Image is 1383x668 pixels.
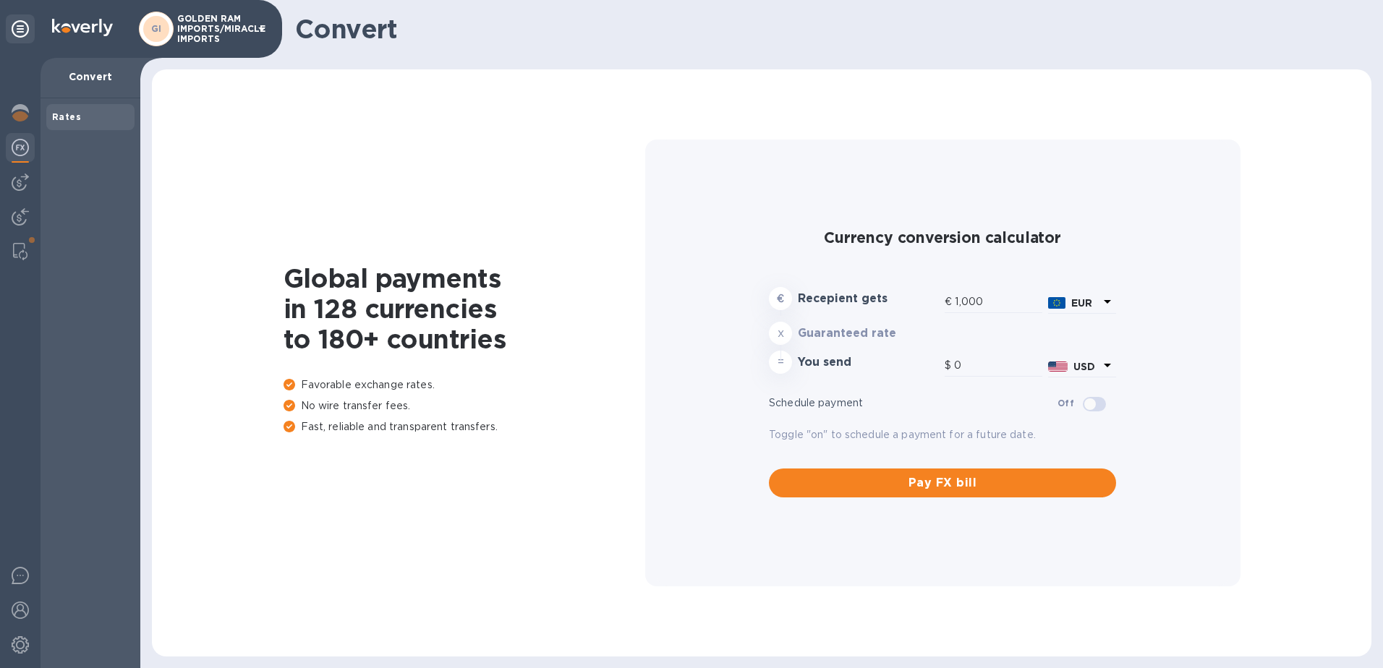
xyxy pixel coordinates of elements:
[798,356,939,369] h3: You send
[769,468,1116,497] button: Pay FX bill
[295,14,1360,44] h1: Convert
[780,474,1105,492] span: Pay FX bill
[798,292,939,306] h3: Recepient gets
[945,291,955,313] div: €
[955,291,1042,313] input: Amount
[284,263,645,354] h1: Global payments in 128 currencies to 180+ countries
[1058,398,1074,408] b: Off
[52,19,113,36] img: Logo
[6,14,35,43] div: Unpin categories
[769,427,1116,442] p: Toggle "on" to schedule a payment for a future date.
[1048,361,1068,372] img: USD
[1071,297,1092,309] b: EUR
[769,351,792,374] div: =
[954,355,1042,377] input: Amount
[12,139,29,156] img: Foreign exchange
[52,69,129,84] p: Convert
[52,111,81,122] b: Rates
[284,419,645,434] p: Fast, reliable and transparent transfers.
[769,395,1058,411] p: Schedule payment
[798,327,939,341] h3: Guaranteed rate
[769,228,1116,247] h2: Currency conversion calculator
[177,14,250,44] p: GOLDEN RAM IMPORTS/MIRACLE IMPORTS
[151,23,162,34] b: GI
[945,355,954,377] div: $
[1073,361,1095,372] b: USD
[769,322,792,345] div: x
[284,398,645,414] p: No wire transfer fees.
[284,377,645,393] p: Favorable exchange rates.
[777,293,784,304] strong: €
